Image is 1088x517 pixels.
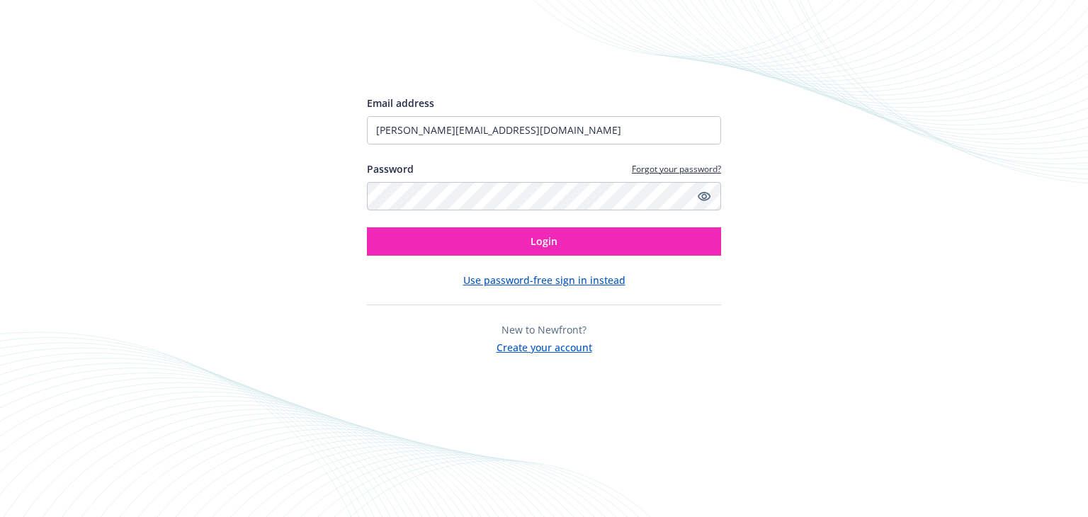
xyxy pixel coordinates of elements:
a: Show password [696,188,713,205]
button: Use password-free sign in instead [463,273,625,288]
span: Login [531,234,557,248]
img: Newfront logo [367,45,501,69]
input: Enter your password [367,182,721,210]
a: Forgot your password? [632,163,721,175]
button: Login [367,227,721,256]
span: Email address [367,96,434,110]
label: Password [367,161,414,176]
span: New to Newfront? [501,323,586,336]
input: Enter your email [367,116,721,144]
button: Create your account [497,337,592,355]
